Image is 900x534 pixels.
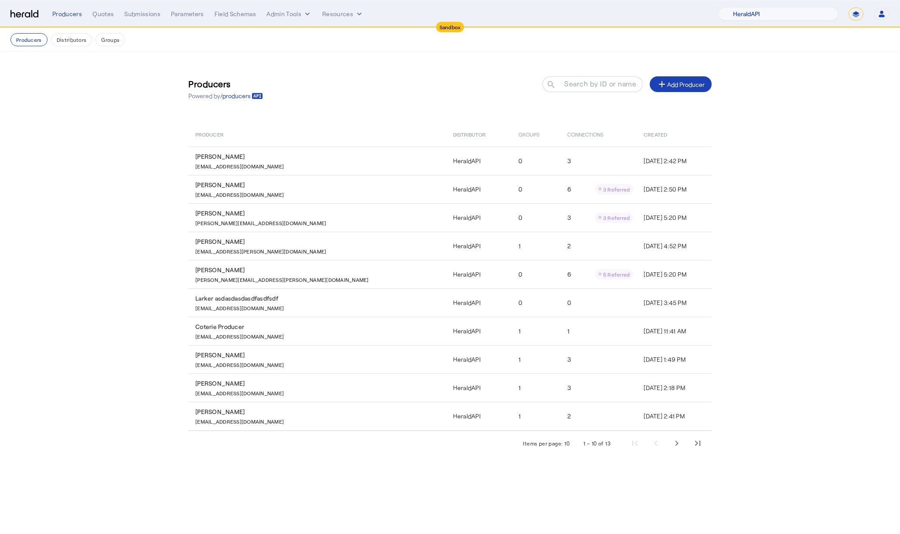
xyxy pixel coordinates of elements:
[567,157,633,165] div: 3
[567,298,633,307] div: 0
[567,242,633,250] div: 2
[637,175,712,203] td: [DATE] 2:50 PM
[446,147,511,175] td: HeraldAPI
[195,237,443,246] div: [PERSON_NAME]
[687,433,708,454] button: Last page
[560,122,637,147] th: Connections
[195,152,443,161] div: [PERSON_NAME]
[266,10,312,18] button: internal dropdown menu
[195,331,284,340] p: [EMAIL_ADDRESS][DOMAIN_NAME]
[195,294,443,303] div: Larker asdasdasdasdfasdfsdf
[511,260,561,288] td: 0
[436,22,464,32] div: Sandbox
[603,215,630,221] span: 3 Referred
[567,327,633,335] div: 1
[446,288,511,317] td: HeraldAPI
[446,260,511,288] td: HeraldAPI
[446,203,511,232] td: HeraldAPI
[171,10,204,18] div: Parameters
[637,203,712,232] td: [DATE] 5:20 PM
[511,373,561,402] td: 1
[657,79,705,89] div: Add Producer
[195,181,443,189] div: [PERSON_NAME]
[650,76,712,92] button: Add Producer
[215,10,256,18] div: Field Schemas
[195,359,284,368] p: [EMAIL_ADDRESS][DOMAIN_NAME]
[511,288,561,317] td: 0
[511,345,561,373] td: 1
[637,402,712,431] td: [DATE] 2:41 PM
[195,209,443,218] div: [PERSON_NAME]
[567,355,633,364] div: 3
[446,373,511,402] td: HeraldAPI
[637,260,712,288] td: [DATE] 5:20 PM
[637,373,712,402] td: [DATE] 2:18 PM
[322,10,364,18] button: Resources dropdown menu
[124,10,160,18] div: Submissions
[195,274,369,283] p: [PERSON_NAME][EMAIL_ADDRESS][PERSON_NAME][DOMAIN_NAME]
[10,33,48,46] button: Producers
[195,161,284,170] p: [EMAIL_ADDRESS][DOMAIN_NAME]
[446,402,511,431] td: HeraldAPI
[188,122,446,147] th: Producer
[583,439,610,448] div: 1 – 10 of 13
[511,203,561,232] td: 0
[446,232,511,260] td: HeraldAPI
[637,288,712,317] td: [DATE] 3:45 PM
[567,212,633,223] div: 3
[10,10,38,18] img: Herald Logo
[220,92,263,100] a: /producers
[446,175,511,203] td: HeraldAPI
[195,351,443,359] div: [PERSON_NAME]
[195,189,284,198] p: [EMAIL_ADDRESS][DOMAIN_NAME]
[603,271,630,277] span: 5 Referred
[567,383,633,392] div: 3
[603,186,630,192] span: 3 Referred
[195,379,443,388] div: [PERSON_NAME]
[195,246,326,255] p: [EMAIL_ADDRESS][PERSON_NAME][DOMAIN_NAME]
[542,80,557,91] mat-icon: search
[95,33,125,46] button: Groups
[637,147,712,175] td: [DATE] 2:42 PM
[188,92,263,100] p: Powered by
[195,303,284,311] p: [EMAIL_ADDRESS][DOMAIN_NAME]
[523,439,562,448] div: Items per page:
[195,266,443,274] div: [PERSON_NAME]
[446,317,511,345] td: HeraldAPI
[511,147,561,175] td: 0
[637,122,712,147] th: Created
[657,79,667,89] mat-icon: add
[188,78,263,90] h3: Producers
[567,269,633,280] div: 6
[564,79,636,88] mat-label: Search by ID or name
[666,433,687,454] button: Next page
[511,402,561,431] td: 1
[195,407,443,416] div: [PERSON_NAME]
[511,175,561,203] td: 0
[564,439,569,448] div: 10
[637,345,712,373] td: [DATE] 1:49 PM
[446,122,511,147] th: Distributor
[567,184,633,195] div: 6
[92,10,114,18] div: Quotes
[195,218,326,226] p: [PERSON_NAME][EMAIL_ADDRESS][DOMAIN_NAME]
[511,232,561,260] td: 1
[195,388,284,397] p: [EMAIL_ADDRESS][DOMAIN_NAME]
[195,416,284,425] p: [EMAIL_ADDRESS][DOMAIN_NAME]
[446,345,511,373] td: HeraldAPI
[195,322,443,331] div: Coterie Producer
[637,317,712,345] td: [DATE] 11:41 AM
[511,122,561,147] th: Groups
[637,232,712,260] td: [DATE] 4:52 PM
[567,412,633,421] div: 2
[52,10,82,18] div: Producers
[51,33,92,46] button: Distributors
[511,317,561,345] td: 1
